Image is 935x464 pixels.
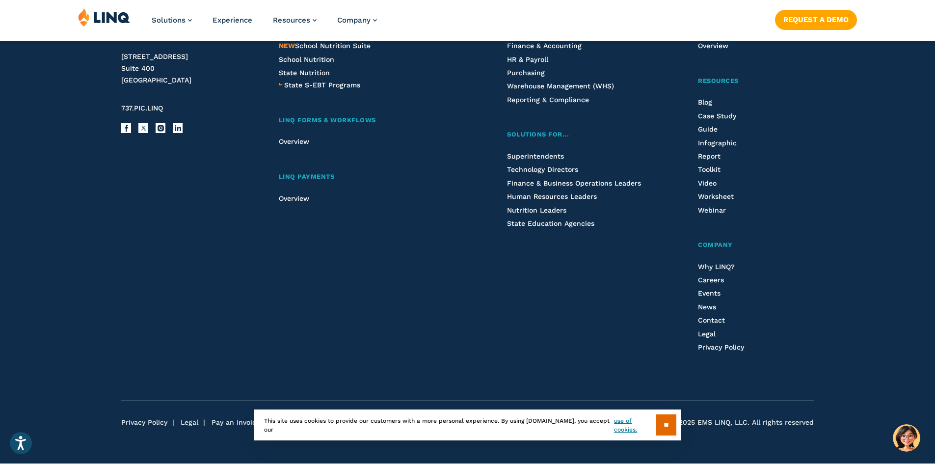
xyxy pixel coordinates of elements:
[775,10,857,29] a: Request a Demo
[507,165,578,173] a: Technology Directors
[673,418,814,428] span: ©2025 EMS LINQ, LLC. All rights reserved
[279,172,456,182] a: LINQ Payments
[507,206,566,214] a: Nutrition Leaders
[698,316,725,324] a: Contact
[284,80,360,90] a: State S-EBT Programs
[507,152,564,160] a: Superintendents
[78,8,130,27] img: LINQ | K‑12 Software
[507,179,641,187] a: Finance & Business Operations Leaders
[698,179,717,187] a: Video
[213,16,252,25] a: Experience
[698,330,716,338] a: Legal
[121,123,131,133] a: Facebook
[279,116,376,124] span: LINQ Forms & Workflows
[507,192,597,200] a: Human Resources Leaders
[279,194,309,202] a: Overview
[698,139,737,147] a: Infographic
[507,219,594,227] a: State Education Agencies
[698,112,736,120] a: Case Study
[152,8,377,40] nav: Primary Navigation
[279,42,295,50] span: NEW
[893,424,920,452] button: Hello, have a question? Let’s chat.
[698,77,739,84] span: Resources
[121,51,255,86] address: [STREET_ADDRESS] Suite 400 [GEOGRAPHIC_DATA]
[698,98,712,106] a: Blog
[698,192,734,200] a: Worksheet
[254,409,681,440] div: This site uses cookies to provide our customers with a more personal experience. By using [DOMAIN...
[279,42,371,50] a: NEWSchool Nutrition Suite
[614,416,656,434] a: use of cookies.
[507,42,582,50] a: Finance & Accounting
[698,240,813,250] a: Company
[279,69,330,77] a: State Nutrition
[698,303,716,311] a: News
[152,16,186,25] span: Solutions
[279,137,309,145] a: Overview
[698,289,721,297] a: Events
[212,418,260,426] a: Pay an Invoice
[273,16,317,25] a: Resources
[152,16,192,25] a: Solutions
[121,104,163,112] span: 737.PIC.LINQ
[279,42,371,50] span: School Nutrition Suite
[698,276,724,284] a: Careers
[698,152,721,160] span: Report
[698,165,721,173] a: Toolkit
[698,206,726,214] a: Webinar
[121,418,167,426] a: Privacy Policy
[284,81,360,89] span: State S-EBT Programs
[279,173,335,180] span: LINQ Payments
[507,96,589,104] a: Reporting & Compliance
[337,16,371,25] span: Company
[698,42,728,50] a: Overview
[507,55,548,63] a: HR & Payroll
[273,16,310,25] span: Resources
[138,123,148,133] a: X
[775,8,857,29] nav: Button Navigation
[507,69,545,77] a: Purchasing
[279,55,334,63] a: School Nutrition
[698,125,718,133] a: Guide
[698,263,735,271] a: Why LINQ?
[279,115,456,126] a: LINQ Forms & Workflows
[181,418,198,426] a: Legal
[173,123,183,133] a: LinkedIn
[698,241,733,248] span: Company
[337,16,377,25] a: Company
[698,76,813,86] a: Resources
[507,82,614,90] a: Warehouse Management (WHS)
[698,343,744,351] a: Privacy Policy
